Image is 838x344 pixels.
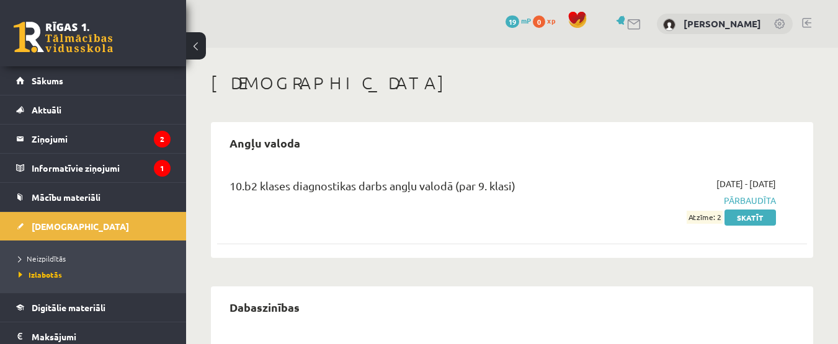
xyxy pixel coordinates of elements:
[154,160,171,177] i: 1
[230,177,587,200] div: 10.b2 klases diagnostikas darbs angļu valodā (par 9. klasi)
[32,75,63,86] span: Sākums
[217,128,313,157] h2: Angļu valoda
[533,15,561,25] a: 0 xp
[16,154,171,182] a: Informatīvie ziņojumi1
[16,125,171,153] a: Ziņojumi2
[716,177,776,190] span: [DATE] - [DATE]
[533,15,545,28] span: 0
[14,22,113,53] a: Rīgas 1. Tālmācības vidusskola
[724,209,776,226] a: Skatīt
[32,154,171,182] legend: Informatīvie ziņojumi
[687,211,723,224] span: Atzīme: 2
[16,212,171,240] a: [DEMOGRAPHIC_DATA]
[32,104,61,115] span: Aktuāli
[506,15,531,25] a: 19 mP
[32,221,129,232] span: [DEMOGRAPHIC_DATA]
[521,15,531,25] span: mP
[16,183,171,211] a: Mācību materiāli
[547,15,555,25] span: xp
[16,293,171,322] a: Digitālie materiāli
[19,270,62,280] span: Izlabotās
[32,192,100,203] span: Mācību materiāli
[211,73,813,94] h1: [DEMOGRAPHIC_DATA]
[19,254,66,263] span: Neizpildītās
[606,194,776,207] span: Pārbaudīta
[684,17,761,30] a: [PERSON_NAME]
[16,66,171,95] a: Sākums
[32,302,105,313] span: Digitālie materiāli
[19,253,174,264] a: Neizpildītās
[663,19,675,31] img: Glorija Valtere
[32,125,171,153] legend: Ziņojumi
[19,269,174,280] a: Izlabotās
[16,95,171,124] a: Aktuāli
[217,293,312,322] h2: Dabaszinības
[154,131,171,148] i: 2
[506,15,519,28] span: 19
